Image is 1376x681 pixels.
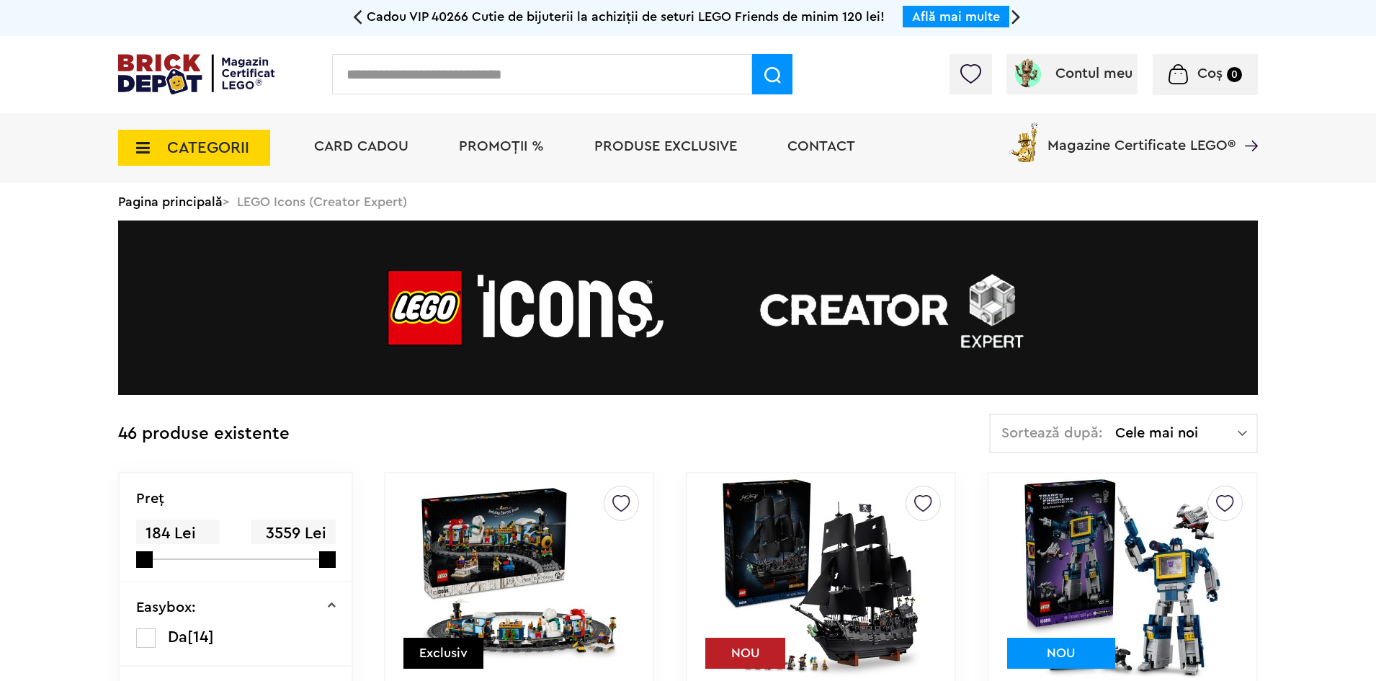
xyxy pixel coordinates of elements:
[1012,66,1132,81] a: Contul meu
[720,476,921,678] img: Corabia de piraţi a căpitanului Jack Sparrow
[118,414,290,455] div: 46 produse existente
[1007,638,1115,669] div: NOU
[594,139,737,153] a: Produse exclusive
[167,140,249,156] span: CATEGORII
[118,221,1258,395] img: LEGO Icons (Creator Expert)
[187,629,214,645] span: [14]
[118,183,1258,221] div: > LEGO Icons (Creator Expert)
[136,520,220,548] span: 184 Lei
[419,476,620,678] img: Expresul de sărbători
[136,600,196,615] p: Easybox:
[367,10,885,23] span: Cadou VIP 40266 Cutie de bijuterii la achiziții de seturi LEGO Friends de minim 120 lei!
[1055,66,1132,81] span: Contul meu
[1236,120,1258,134] a: Magazine Certificate LEGO®
[1197,66,1223,81] span: Coș
[1227,67,1242,82] small: 0
[705,638,785,669] div: NOU
[1047,120,1236,153] span: Magazine Certificate LEGO®
[403,638,483,669] div: Exclusiv
[1001,426,1103,440] span: Sortează după:
[1115,426,1238,440] span: Cele mai noi
[168,629,187,645] span: Da
[459,139,544,153] a: PROMOȚII %
[787,139,855,153] a: Contact
[314,139,408,153] a: Card Cadou
[912,10,1000,23] a: Află mai multe
[118,195,223,208] a: Pagina principală
[1022,476,1223,678] img: Transformers: Soundwave
[136,491,164,506] p: Preţ
[251,520,335,548] span: 3559 Lei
